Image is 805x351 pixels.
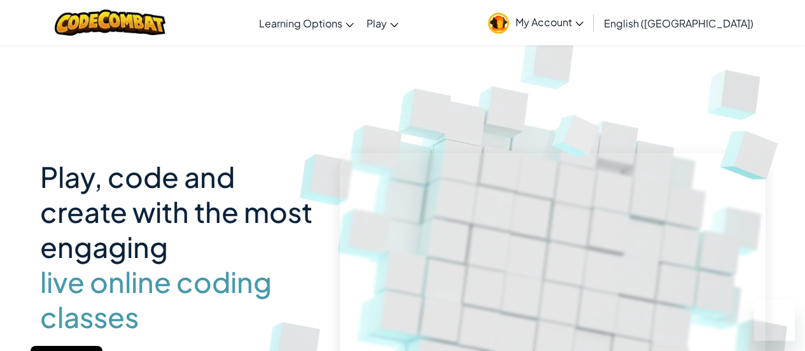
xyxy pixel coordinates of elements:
[40,159,312,264] span: Play, code and create with the most engaging
[360,6,405,40] a: Play
[598,6,760,40] a: English ([GEOGRAPHIC_DATA])
[488,13,509,34] img: avatar
[515,15,584,29] span: My Account
[40,264,321,334] span: live online coding classes
[754,300,795,341] iframe: Button to launch messaging window
[253,6,360,40] a: Learning Options
[259,17,342,30] span: Learning Options
[482,3,590,43] a: My Account
[533,94,622,175] img: Overlap cubes
[55,10,166,36] img: CodeCombat logo
[604,17,753,30] span: English ([GEOGRAPHIC_DATA])
[367,17,387,30] span: Play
